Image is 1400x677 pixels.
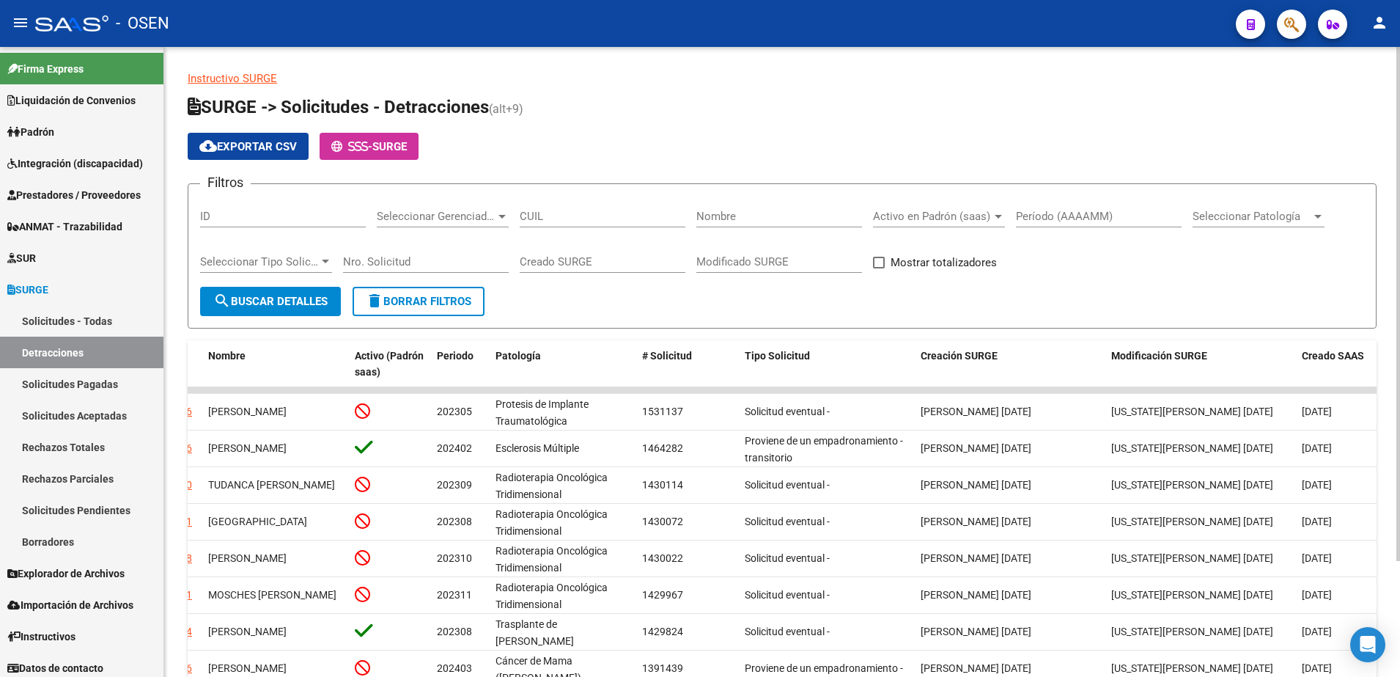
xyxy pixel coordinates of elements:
span: Seleccionar Gerenciador [377,210,495,223]
span: [PERSON_NAME] [DATE] [921,516,1031,527]
button: Borrar Filtros [353,287,485,316]
span: Tipo Solicitud [745,350,810,362]
span: [DATE] [1302,479,1332,491]
span: Solicitud eventual - [745,516,830,527]
span: 1429824 [642,626,683,637]
span: Instructivos [7,629,75,645]
datatable-header-cell: Tipo Solicitud [739,340,915,389]
span: Radioterapia Oncológica Tridimensional [495,545,608,574]
span: [US_STATE][PERSON_NAME] [DATE] [1111,442,1273,454]
span: [PERSON_NAME] [DATE] [921,442,1031,454]
span: [US_STATE][PERSON_NAME] [DATE] [1111,589,1273,601]
span: Mostrar totalizadores [891,254,997,271]
h3: Filtros [200,172,251,193]
span: Solicitud eventual - [745,626,830,637]
span: Solicitud eventual - [745,552,830,564]
span: [DATE] [1302,406,1332,417]
datatable-header-cell: # Solicitud [636,340,739,389]
span: 202310 [437,552,472,564]
span: Activo en Padrón (saas) [873,210,992,223]
span: Creado SAAS [1302,350,1364,362]
span: - OSEN [116,7,169,40]
span: Explorador de Archivos [7,566,125,582]
span: ANMAT - Trazabilidad [7,219,122,235]
span: Buscar Detalles [213,295,328,308]
span: [PERSON_NAME] [208,552,287,564]
span: [PERSON_NAME] [DATE] [921,662,1031,674]
span: Importación de Archivos [7,597,133,613]
datatable-header-cell: Nombre [202,340,349,389]
span: Exportar CSV [199,140,297,153]
span: [DATE] [1302,552,1332,564]
span: [PERSON_NAME] [DATE] [921,589,1031,601]
span: Padrón [7,124,54,140]
span: Seleccionar Patología [1193,210,1311,223]
span: TUDANCA [PERSON_NAME] [208,479,335,491]
span: [US_STATE][PERSON_NAME] [DATE] [1111,516,1273,527]
span: [PERSON_NAME] [DATE] [921,479,1031,491]
span: 1429967 [642,589,683,601]
datatable-header-cell: Activo (Padrón saas) [349,340,431,389]
mat-icon: cloud_download [199,137,217,155]
span: Radioterapia Oncológica Tridimensional [495,582,608,610]
span: [PERSON_NAME] [208,406,287,417]
span: [DATE] [1302,626,1332,637]
span: [GEOGRAPHIC_DATA] [208,516,307,527]
button: Exportar CSV [188,133,309,160]
button: -SURGE [320,133,419,160]
span: Seleccionar Tipo Solicitud [200,255,319,268]
span: [PERSON_NAME] [DATE] [921,626,1031,637]
span: 202403 [437,662,472,674]
span: Patología [495,350,541,362]
mat-icon: menu [12,14,29,32]
button: Buscar Detalles [200,287,341,316]
span: Proviene de un empadronamiento - transitorio [745,435,903,464]
span: 1464282 [642,442,683,454]
datatable-header-cell: Creado SAAS [1296,340,1377,389]
span: [US_STATE][PERSON_NAME] [DATE] [1111,626,1273,637]
span: Radioterapia Oncológica Tridimensional [495,472,608,500]
span: [PERSON_NAME] [DATE] [921,552,1031,564]
span: [US_STATE][PERSON_NAME] [DATE] [1111,552,1273,564]
span: Solicitud eventual - [745,406,830,417]
span: # Solicitud [642,350,692,362]
span: 202311 [437,589,472,601]
datatable-header-cell: Periodo [431,340,490,389]
span: [DATE] [1302,662,1332,674]
span: Protesis de Implante Traumatológica [495,398,589,427]
div: Open Intercom Messenger [1350,627,1385,662]
span: Liquidación de Convenios [7,92,136,109]
span: SURGE [372,140,407,153]
span: 202309 [437,479,472,491]
span: 1430022 [642,552,683,564]
span: - [331,140,372,153]
span: Prestadores / Proveedores [7,187,141,203]
span: Radioterapia Oncológica Tridimensional [495,508,608,537]
span: [DATE] [1302,589,1332,601]
span: SUR [7,250,36,266]
span: (alt+9) [489,102,523,116]
span: Activo (Padrón saas) [355,350,424,378]
span: 202308 [437,626,472,637]
datatable-header-cell: Modificación SURGE [1105,340,1296,389]
span: SURGE -> Solicitudes - Detracciones [188,97,489,117]
span: Periodo [437,350,474,362]
mat-icon: delete [366,292,383,310]
span: 1430072 [642,516,683,527]
span: [US_STATE][PERSON_NAME] [DATE] [1111,479,1273,491]
span: 1430114 [642,479,683,491]
span: Nombre [208,350,246,362]
span: [US_STATE][PERSON_NAME] [DATE] [1111,662,1273,674]
span: 1531137 [642,406,683,417]
span: Firma Express [7,61,84,77]
span: 202402 [437,442,472,454]
span: [DATE] [1302,442,1332,454]
span: [PERSON_NAME] [208,662,287,674]
span: SURGE [7,282,48,298]
mat-icon: person [1371,14,1388,32]
span: Integración (discapacidad) [7,155,143,172]
span: [DATE] [1302,516,1332,527]
span: MOSCHES [PERSON_NAME] [208,589,336,601]
datatable-header-cell: Creación SURGE [915,340,1105,389]
datatable-header-cell: Patología [490,340,636,389]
